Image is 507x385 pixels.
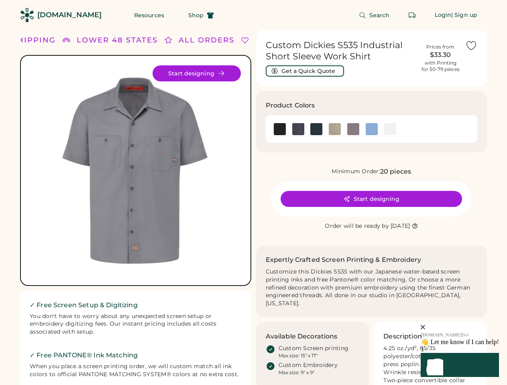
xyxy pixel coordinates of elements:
img: Dark Charcoal Swatch Image [292,123,304,135]
div: S535 Style Image [31,65,241,276]
div: When you place a screen printing order, we will custom match all ink colors to official PANTONE M... [30,363,242,379]
img: Black Swatch Image [274,123,286,135]
div: [DATE] [391,222,410,230]
div: Prices from [426,44,454,50]
div: Max size: 9" x 9" [279,369,314,376]
span: Search [369,12,390,18]
button: Retrieve an order [404,7,420,23]
img: Rendered Logo - Screens [20,8,34,22]
div: You don't have to worry about any unexpected screen setup or embroidery digitizing fees. Our inst... [30,312,242,336]
h2: ✓ Free Screen Setup & Digitizing [30,300,242,310]
div: with Printing for 50-79 pieces [421,60,460,73]
h1: Custom Dickies S535 Industrial Short Sleeve Work Shirt [266,40,416,62]
div: Custom Screen printing [279,344,349,353]
div: $33.30 [420,50,460,60]
button: Start designing [281,191,462,207]
div: Dark Navy [310,123,322,135]
div: Black [274,123,286,135]
button: Shop [179,7,224,23]
div: White [384,123,396,135]
button: Search [349,7,399,23]
div: Login [435,11,452,19]
h2: ✓ Free PANTONE® Ink Matching [30,351,242,360]
div: Custom Embroidery [279,361,338,369]
div: Minimum Order: [332,168,380,176]
button: Get a Quick Quote [266,65,344,77]
button: Start designing [153,65,241,81]
h2: Expertly Crafted Screen Printing & Embroidery [266,255,421,265]
div: ALL ORDERS [179,35,234,46]
div: Light Blue [366,123,378,135]
div: Max size: 15" x 17" [279,353,318,359]
img: Light Blue Swatch Image [366,123,378,135]
div: 20 pieces [380,167,411,176]
h3: Available Decorations [266,332,338,341]
div: LOWER 48 STATES [77,35,158,46]
div: Customize this Dickies S535 with our Japanese water-based screen printing inks and free Pantone® ... [266,268,478,308]
h3: Product Colors [266,101,315,110]
img: Desert Sand Swatch Image [329,123,341,135]
span: Shop [188,12,204,18]
button: Resources [124,7,174,23]
img: Dark Navy Swatch Image [310,123,322,135]
div: Dark Charcoal [292,123,304,135]
div: Desert Sand [329,123,341,135]
img: White Swatch Image [384,123,396,135]
div: [DOMAIN_NAME] [37,10,102,20]
div: Order will be ready by [325,222,389,230]
img: Dickies S535 Product Image [31,65,241,276]
div: | Sign up [451,11,477,19]
img: Graphite Grey Swatch Image [347,123,359,135]
iframe: Front Chat [373,282,505,383]
div: Graphite Grey [347,123,359,135]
